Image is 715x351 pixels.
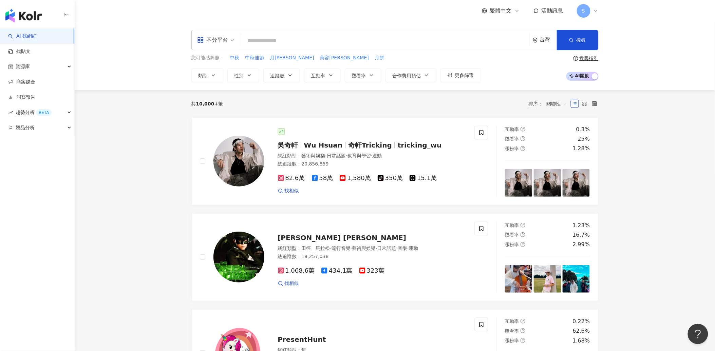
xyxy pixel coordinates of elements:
span: 觀看率 [352,73,366,78]
div: BETA [36,109,52,116]
button: 更多篩選 [440,69,481,82]
img: post-image [563,265,590,293]
div: 1.68% [573,337,590,345]
span: question-circle [521,328,525,333]
span: 月餅 [375,55,384,61]
span: question-circle [521,338,525,343]
button: 觀看率 [345,69,381,82]
button: 月[PERSON_NAME] [270,54,315,62]
span: 觀看率 [505,328,519,334]
span: 趨勢分析 [16,105,52,120]
div: 網紅類型 ： [278,153,467,159]
span: 10,000+ [196,101,219,106]
span: 1,580萬 [340,175,371,182]
button: 性別 [227,69,259,82]
a: 找相似 [278,280,299,287]
span: 82.6萬 [278,175,305,182]
div: 25% [578,135,590,143]
span: · [351,246,352,251]
span: PresentHunt [278,335,326,344]
span: · [407,246,409,251]
button: 中秋 [230,54,240,62]
span: 58萬 [312,175,333,182]
span: 漲粉率 [505,146,519,151]
span: 互動率 [505,318,519,324]
span: question-circle [521,319,525,324]
span: 繁體中文 [490,7,512,15]
span: · [376,246,377,251]
span: 資源庫 [16,59,30,74]
span: 合作費用預估 [393,73,421,78]
span: 更多篩選 [455,73,474,78]
span: 美容[PERSON_NAME] [320,55,369,61]
span: question-circle [521,223,525,228]
img: post-image [534,265,561,293]
img: logo [5,9,42,22]
span: 350萬 [378,175,403,182]
span: 奇軒Tricking [348,141,392,149]
span: 搜尋 [577,37,586,43]
span: 漲粉率 [505,242,519,247]
span: · [325,153,327,158]
span: 性別 [234,73,244,78]
a: KOL Avatar吳奇軒Wu Hsuan奇軒Trickingtricking_wu網紅類型：藝術與娛樂·日常話題·教育與學習·運動總追蹤數：20,856,85982.6萬58萬1,580萬35... [191,117,599,205]
span: 吳奇軒 [278,141,298,149]
span: 類型 [199,73,208,78]
div: 台灣 [540,37,557,43]
span: · [330,246,332,251]
span: 運動 [373,153,382,158]
div: 62.6% [573,327,590,335]
span: 教育與學習 [347,153,371,158]
a: searchAI 找網紅 [8,33,37,40]
span: 互動率 [311,73,325,78]
span: · [346,153,347,158]
img: post-image [563,169,590,197]
img: post-image [505,265,532,293]
button: 美容[PERSON_NAME] [320,54,369,62]
div: 不分平台 [197,35,228,45]
span: rise [8,110,13,115]
div: 0.3% [576,126,590,133]
div: 0.22% [573,318,590,325]
span: 1,068.6萬 [278,267,315,274]
span: 找相似 [285,188,299,194]
span: 日常話題 [377,246,396,251]
span: 觀看率 [505,232,519,237]
span: 音樂 [398,246,407,251]
span: 互動率 [505,222,519,228]
span: 中秋佳節 [245,55,264,61]
span: 觀看率 [505,136,519,141]
button: 月餅 [374,54,384,62]
div: 共 筆 [191,101,223,106]
span: 運動 [409,246,418,251]
div: 16.7% [573,231,590,239]
a: 洞察報告 [8,94,35,101]
span: 活動訊息 [542,7,563,14]
div: 2.99% [573,241,590,248]
div: 1.23% [573,222,590,229]
span: 15.1萬 [410,175,437,182]
iframe: Help Scout Beacon - Open [688,324,708,344]
img: post-image [505,169,532,197]
span: 競品分析 [16,120,35,135]
span: question-circle [521,232,525,237]
a: 找相似 [278,188,299,194]
span: 中秋 [230,55,240,61]
span: tricking_wu [398,141,442,149]
span: question-circle [521,136,525,141]
span: question-circle [521,242,525,247]
span: 漲粉率 [505,338,519,343]
img: post-image [534,169,561,197]
span: 藝術與娛樂 [302,153,325,158]
img: KOL Avatar [213,136,264,187]
span: 月[PERSON_NAME] [270,55,314,61]
button: 互動率 [304,69,341,82]
span: 互動率 [505,126,519,132]
button: 類型 [191,69,223,82]
span: 找相似 [285,280,299,287]
span: [PERSON_NAME] [PERSON_NAME] [278,234,407,242]
a: KOL Avatar[PERSON_NAME] [PERSON_NAME]網紅類型：田徑、馬拉松·流行音樂·藝術與娛樂·日常話題·音樂·運動總追蹤數：18,257,0381,068.6萬434.... [191,213,599,301]
span: 您可能感興趣： [191,55,225,61]
button: 合作費用預估 [385,69,436,82]
a: 商案媒合 [8,79,35,85]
